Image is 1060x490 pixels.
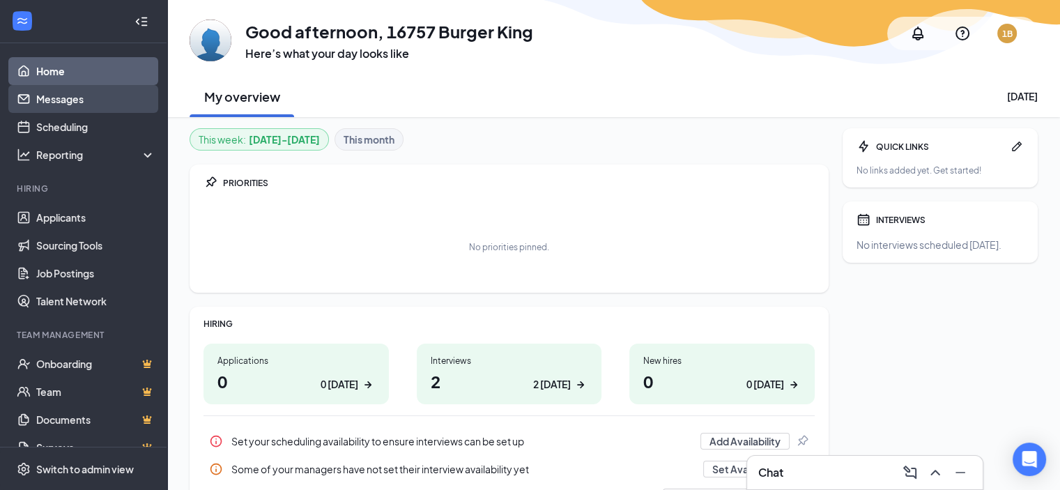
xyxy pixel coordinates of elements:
[17,329,153,341] div: Team Management
[417,344,602,404] a: Interviews22 [DATE]ArrowRight
[203,455,815,483] a: InfoSome of your managers have not set their interview availability yetSet AvailabilityPin
[643,355,801,367] div: New hires
[36,259,155,287] a: Job Postings
[954,25,971,42] svg: QuestionInfo
[952,464,969,481] svg: Minimize
[909,25,926,42] svg: Notifications
[204,88,280,105] h2: My overview
[17,183,153,194] div: Hiring
[902,464,919,481] svg: ComposeMessage
[321,377,358,392] div: 0 [DATE]
[203,455,815,483] div: Some of your managers have not set their interview availability yet
[469,241,549,253] div: No priorities pinned.
[223,177,815,189] div: PRIORITIES
[209,462,223,476] svg: Info
[36,148,156,162] div: Reporting
[245,46,533,61] h3: Here’s what your day looks like
[344,132,394,147] b: This month
[643,369,801,393] h1: 0
[857,164,1024,176] div: No links added yet. Get started!
[361,378,375,392] svg: ArrowRight
[924,461,946,484] button: ChevronUp
[231,462,695,476] div: Some of your managers have not set their interview availability yet
[36,204,155,231] a: Applicants
[203,427,815,455] a: InfoSet your scheduling availability to ensure interviews can be set upAdd AvailabilityPin
[36,57,155,85] a: Home
[36,85,155,113] a: Messages
[857,238,1024,252] div: No interviews scheduled [DATE].
[36,434,155,461] a: SurveysCrown
[217,369,375,393] h1: 0
[703,461,790,477] button: Set Availability
[203,427,815,455] div: Set your scheduling availability to ensure interviews can be set up
[431,369,588,393] h1: 2
[36,231,155,259] a: Sourcing Tools
[857,213,870,227] svg: Calendar
[949,461,971,484] button: Minimize
[795,434,809,448] svg: Pin
[533,377,571,392] div: 2 [DATE]
[190,20,231,61] img: 16757 Burger King
[17,462,31,476] svg: Settings
[209,434,223,448] svg: Info
[1007,89,1038,103] div: [DATE]
[203,176,217,190] svg: Pin
[574,378,587,392] svg: ArrowRight
[1013,443,1046,476] div: Open Intercom Messenger
[787,378,801,392] svg: ArrowRight
[217,355,375,367] div: Applications
[758,465,783,480] h3: Chat
[700,433,790,450] button: Add Availability
[1010,139,1024,153] svg: Pen
[36,378,155,406] a: TeamCrown
[231,434,692,448] div: Set your scheduling availability to ensure interviews can be set up
[203,318,815,330] div: HIRING
[199,132,320,147] div: This week :
[857,139,870,153] svg: Bolt
[927,464,944,481] svg: ChevronUp
[203,344,389,404] a: Applications00 [DATE]ArrowRight
[1002,28,1013,40] div: 1B
[629,344,815,404] a: New hires00 [DATE]ArrowRight
[746,377,784,392] div: 0 [DATE]
[431,355,588,367] div: Interviews
[36,350,155,378] a: OnboardingCrown
[245,20,533,43] h1: Good afternoon, 16757 Burger King
[876,141,1004,153] div: QUICK LINKS
[899,461,921,484] button: ComposeMessage
[36,462,134,476] div: Switch to admin view
[36,406,155,434] a: DocumentsCrown
[17,148,31,162] svg: Analysis
[135,15,148,29] svg: Collapse
[36,113,155,141] a: Scheduling
[15,14,29,28] svg: WorkstreamLogo
[876,214,1024,226] div: INTERVIEWS
[36,287,155,315] a: Talent Network
[249,132,320,147] b: [DATE] - [DATE]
